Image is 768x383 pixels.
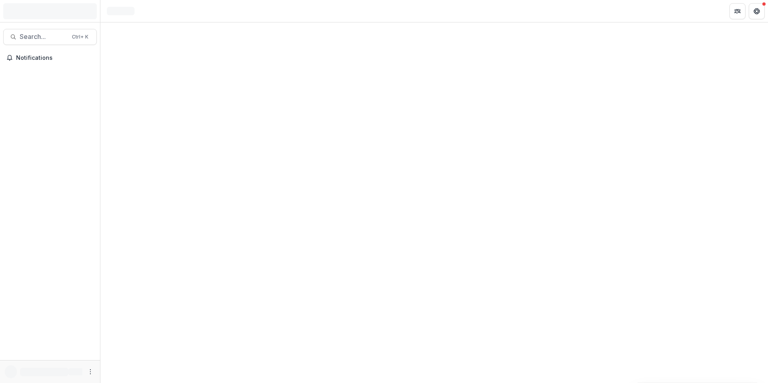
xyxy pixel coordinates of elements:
[729,3,746,19] button: Partners
[3,29,97,45] button: Search...
[20,33,67,41] span: Search...
[16,55,94,61] span: Notifications
[70,33,90,41] div: Ctrl + K
[86,367,95,377] button: More
[749,3,765,19] button: Get Help
[104,5,138,17] nav: breadcrumb
[3,51,97,64] button: Notifications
